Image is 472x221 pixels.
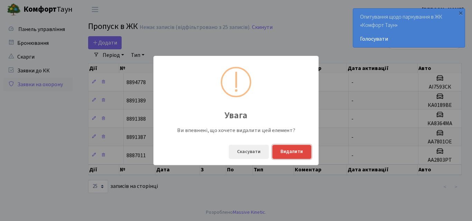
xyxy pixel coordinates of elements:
div: Ви впевнені, що хочете видалити цей елемент? [174,127,298,134]
div: × [457,9,464,16]
button: Видалити [272,145,311,159]
a: Голосувати [360,35,458,43]
button: Скасувати [229,145,269,159]
div: Увага [153,104,319,122]
div: Опитування щодо паркування в ЖК «Комфорт Таун» [353,9,465,47]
